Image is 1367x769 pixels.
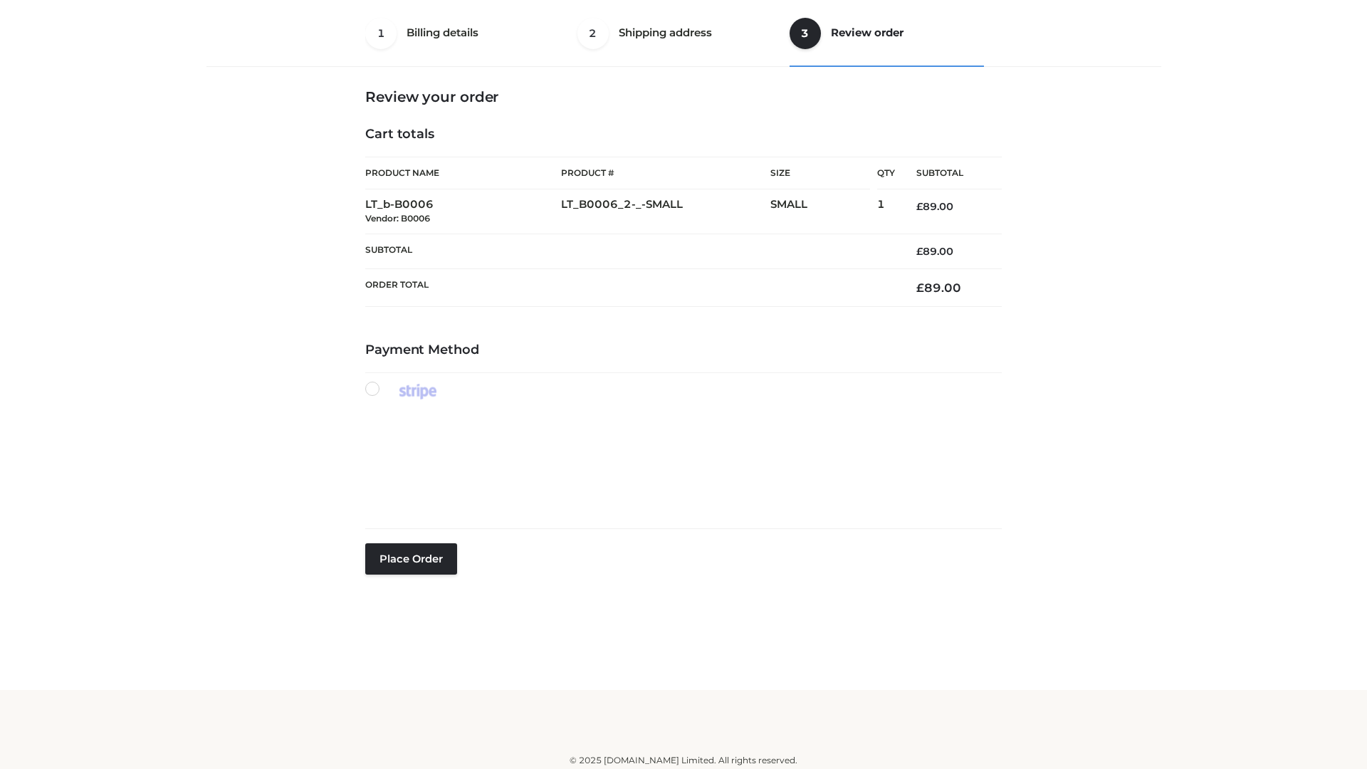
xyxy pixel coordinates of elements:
td: 1 [877,189,895,234]
iframe: Secure payment input frame [362,414,999,505]
small: Vendor: B0006 [365,213,430,224]
th: Product # [561,157,770,189]
h4: Payment Method [365,342,1002,358]
td: LT_B0006_2-_-SMALL [561,189,770,234]
bdi: 89.00 [916,245,953,258]
td: SMALL [770,189,877,234]
button: Place order [365,543,457,575]
bdi: 89.00 [916,281,961,295]
bdi: 89.00 [916,200,953,213]
th: Product Name [365,157,561,189]
h4: Cart totals [365,127,1002,142]
span: £ [916,245,923,258]
th: Order Total [365,269,895,307]
h3: Review your order [365,88,1002,105]
th: Subtotal [365,234,895,268]
td: LT_b-B0006 [365,189,561,234]
span: £ [916,200,923,213]
th: Qty [877,157,895,189]
span: £ [916,281,924,295]
div: © 2025 [DOMAIN_NAME] Limited. All rights reserved. [211,753,1156,768]
th: Subtotal [895,157,1002,189]
th: Size [770,157,870,189]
